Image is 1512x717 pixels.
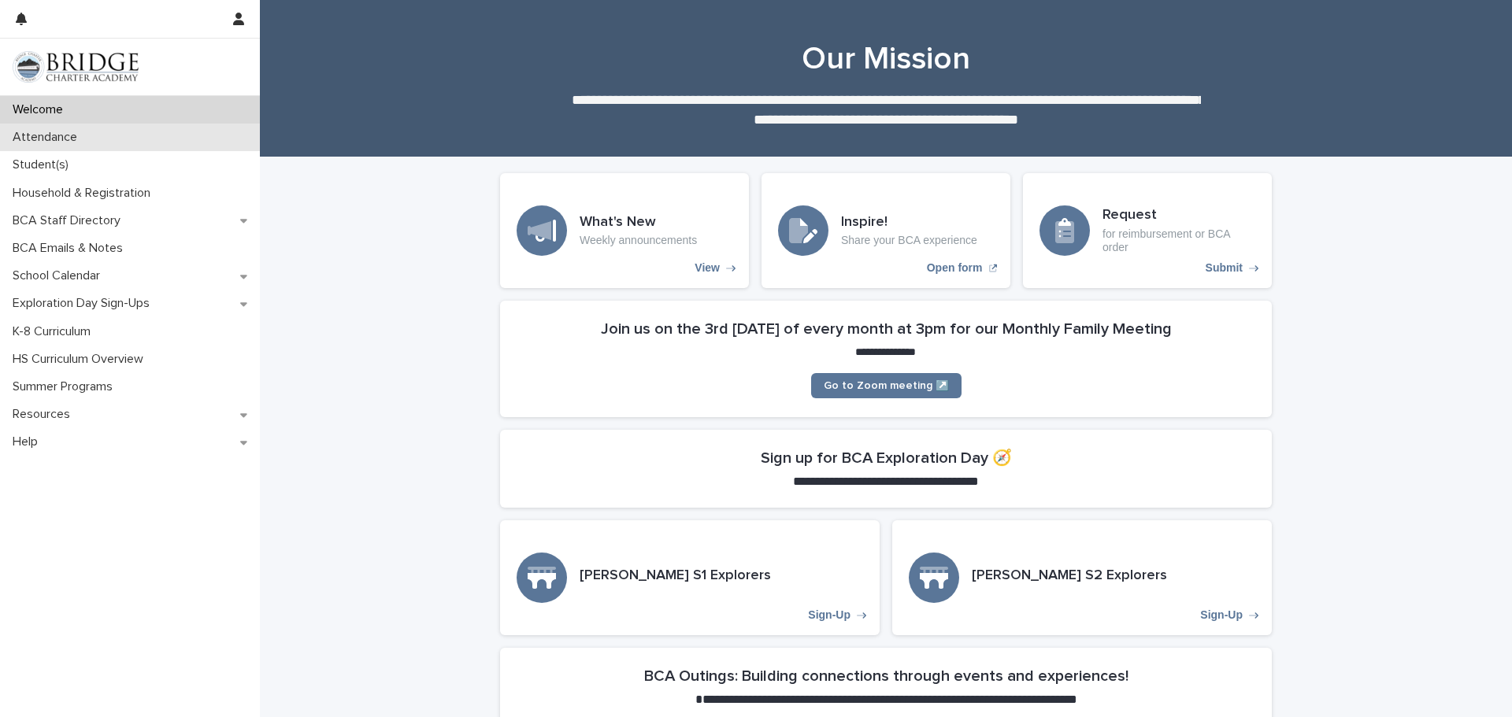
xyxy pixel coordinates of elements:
p: Sign-Up [808,608,850,622]
a: Go to Zoom meeting ↗️ [811,373,962,398]
a: Open form [762,173,1010,288]
a: Submit [1023,173,1272,288]
h3: Inspire! [841,214,977,231]
h3: What's New [580,214,697,231]
h3: [PERSON_NAME] S1 Explorers [580,567,771,585]
h1: Our Mission [500,40,1272,78]
a: Sign-Up [892,520,1272,635]
h2: BCA Outings: Building connections through events and experiences! [644,667,1128,686]
p: Student(s) [6,157,81,172]
a: Sign-Up [500,520,880,635]
p: Submit [1206,261,1243,275]
p: for reimbursement or BCA order [1102,227,1255,254]
h2: Join us on the 3rd [DATE] of every month at 3pm for our Monthly Family Meeting [601,320,1172,338]
span: Go to Zoom meeting ↗️ [824,380,949,391]
p: Welcome [6,102,76,117]
p: Weekly announcements [580,234,697,247]
p: K-8 Curriculum [6,324,103,339]
p: BCA Emails & Notes [6,241,135,256]
p: HS Curriculum Overview [6,352,156,367]
p: Household & Registration [6,186,163,201]
p: Help [6,434,50,449]
h3: [PERSON_NAME] S2 Explorers [972,567,1167,585]
img: V1C1m3IdTEidaUdm9Hs0 [13,51,139,83]
p: Summer Programs [6,379,125,394]
p: View [695,261,720,275]
p: Exploration Day Sign-Ups [6,296,162,311]
p: BCA Staff Directory [6,213,133,228]
p: Sign-Up [1200,608,1243,622]
p: School Calendar [6,268,113,283]
h2: Sign up for BCA Exploration Day 🧭 [761,449,1012,468]
p: Resources [6,407,83,422]
a: View [500,173,749,288]
p: Attendance [6,130,90,145]
h3: Request [1102,207,1255,224]
p: Share your BCA experience [841,234,977,247]
p: Open form [927,261,983,275]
